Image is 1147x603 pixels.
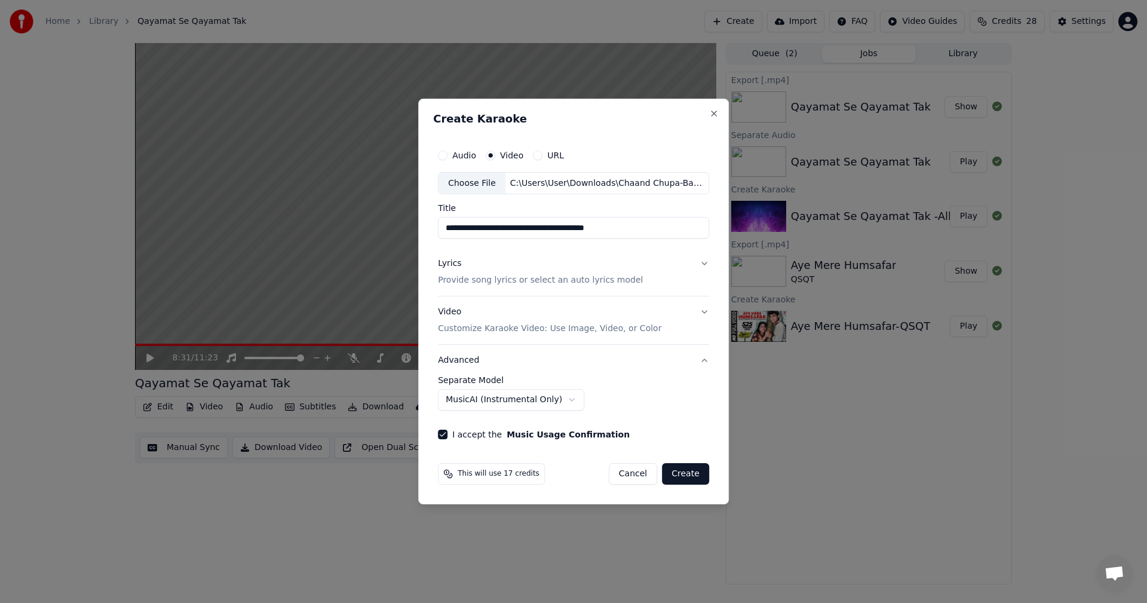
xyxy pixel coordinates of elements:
button: I accept the [507,430,630,439]
label: Separate Model [438,376,709,384]
span: This will use 17 credits [458,469,539,479]
div: C:\Users\User\Downloads\Chaand Chupa-Badalo me-Raah me-Gali me -Songs.mp4 [505,177,709,189]
p: Customize Karaoke Video: Use Image, Video, or Color [438,323,661,335]
h2: Create Karaoke [433,114,714,124]
label: URL [547,151,564,160]
div: Video [438,307,661,335]
button: LyricsProvide song lyrics or select an auto lyrics model [438,249,709,296]
button: Advanced [438,345,709,376]
div: Advanced [438,376,709,420]
label: I accept the [452,430,630,439]
button: VideoCustomize Karaoke Video: Use Image, Video, or Color [438,297,709,345]
label: Video [500,151,523,160]
div: Choose File [438,173,505,194]
div: Lyrics [438,258,461,270]
label: Audio [452,151,476,160]
p: Provide song lyrics or select an auto lyrics model [438,275,643,287]
button: Cancel [609,463,657,485]
button: Create [662,463,709,485]
label: Title [438,204,709,213]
